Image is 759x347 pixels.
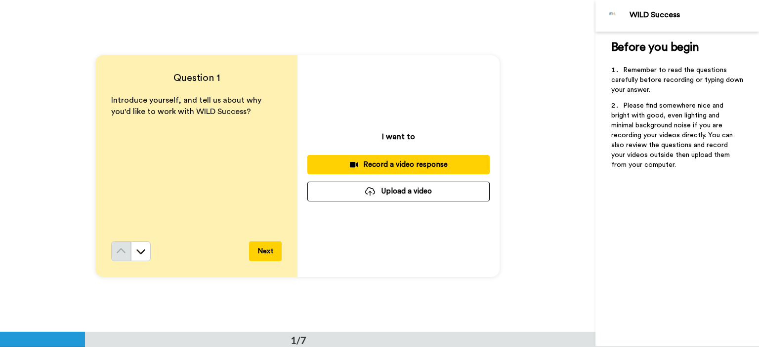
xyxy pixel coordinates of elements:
img: Profile Image [601,4,625,28]
button: Record a video response [307,155,490,174]
span: Please find somewhere nice and bright with good, even lighting and minimal background noise if yo... [611,102,735,168]
button: Next [249,241,282,261]
div: WILD Success [630,10,759,20]
div: Record a video response [315,159,482,170]
span: Introduce yourself, and tell us about why you'd like to work with WILD Success? [111,96,263,116]
span: Before you begin [611,41,699,53]
div: 1/7 [275,333,322,347]
span: Remember to read the questions carefully before recording or typing down your answer. [611,67,745,93]
h4: Question 1 [111,71,282,85]
button: Upload a video [307,182,490,201]
p: I want to [382,131,415,143]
